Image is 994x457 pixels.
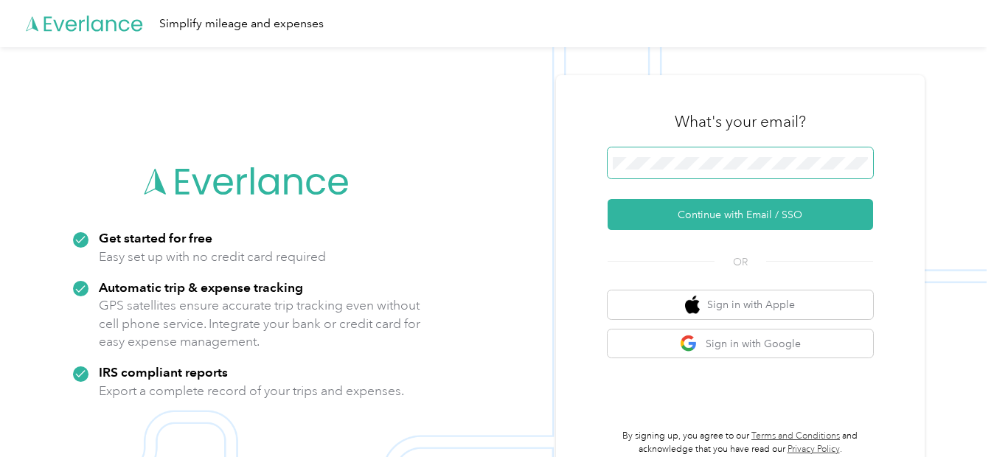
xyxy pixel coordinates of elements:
[99,382,404,400] p: Export a complete record of your trips and expenses.
[680,335,698,353] img: google logo
[99,364,228,380] strong: IRS compliant reports
[685,296,700,314] img: apple logo
[788,444,840,455] a: Privacy Policy
[715,254,766,270] span: OR
[608,199,873,230] button: Continue with Email / SSO
[608,290,873,319] button: apple logoSign in with Apple
[159,15,324,33] div: Simplify mileage and expenses
[99,230,212,245] strong: Get started for free
[99,296,421,351] p: GPS satellites ensure accurate trip tracking even without cell phone service. Integrate your bank...
[751,430,840,442] a: Terms and Conditions
[99,248,326,266] p: Easy set up with no credit card required
[608,329,873,358] button: google logoSign in with Google
[675,111,806,132] h3: What's your email?
[608,430,873,456] p: By signing up, you agree to our and acknowledge that you have read our .
[99,279,303,295] strong: Automatic trip & expense tracking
